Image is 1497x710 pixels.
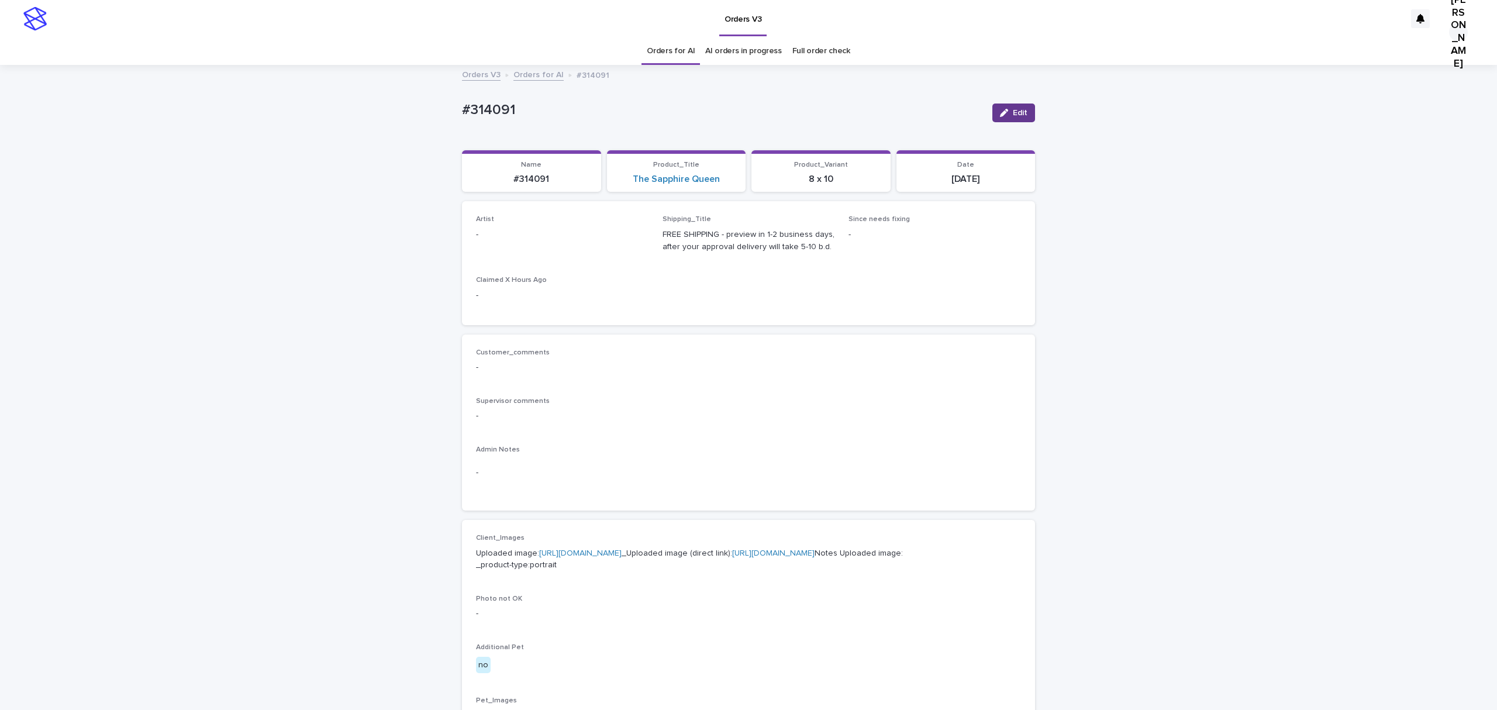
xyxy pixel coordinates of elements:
[663,229,835,253] p: FREE SHIPPING - preview in 1-2 business days, after your approval delivery will take 5-10 b.d.
[476,595,522,602] span: Photo not OK
[957,161,974,168] span: Date
[794,161,848,168] span: Product_Variant
[469,174,594,185] p: #314091
[476,289,649,302] p: -
[462,67,501,81] a: Orders V3
[476,216,494,223] span: Artist
[476,349,550,356] span: Customer_comments
[476,657,491,674] div: no
[1449,23,1468,42] div: [PERSON_NAME]
[521,161,541,168] span: Name
[732,549,815,557] a: [URL][DOMAIN_NAME]
[476,446,520,453] span: Admin Notes
[758,174,884,185] p: 8 x 10
[848,216,910,223] span: Since needs fixing
[476,644,524,651] span: Additional Pet
[633,174,720,185] a: The Sapphire Queen
[476,535,525,542] span: Client_Images
[513,67,564,81] a: Orders for AI
[792,37,850,65] a: Full order check
[577,68,609,81] p: #314091
[476,361,1021,374] p: -
[903,174,1029,185] p: [DATE]
[663,216,711,223] span: Shipping_Title
[476,467,1021,479] p: -
[476,608,1021,620] p: -
[476,229,649,241] p: -
[705,37,782,65] a: AI orders in progress
[653,161,699,168] span: Product_Title
[476,398,550,405] span: Supervisor comments
[992,104,1035,122] button: Edit
[476,410,1021,422] p: -
[1013,109,1027,117] span: Edit
[647,37,695,65] a: Orders for AI
[476,547,1021,572] p: Uploaded image: _Uploaded image (direct link): Notes Uploaded image: _product-type:portrait
[476,277,547,284] span: Claimed X Hours Ago
[848,229,1021,241] p: -
[539,549,622,557] a: [URL][DOMAIN_NAME]
[476,697,517,704] span: Pet_Images
[23,7,47,30] img: stacker-logo-s-only.png
[462,102,983,119] p: #314091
